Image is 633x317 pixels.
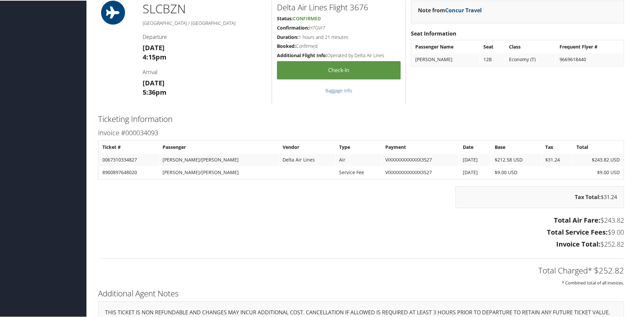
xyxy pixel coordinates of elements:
td: 0067310334827 [99,153,159,165]
th: Tax [542,141,572,153]
a: Baggage Info [325,87,352,93]
td: [DATE] [459,153,491,165]
td: 8900897648020 [99,166,159,178]
h5: Confirmed [277,42,401,49]
strong: Total Service Fees: [547,227,608,236]
th: Passenger Name [412,40,479,52]
span: Confirmed [293,15,321,21]
th: Seat [480,40,505,52]
td: VIXXXXXXXXXXXX3527 [382,153,459,165]
strong: [DATE] [143,43,165,52]
h3: $252.82 [98,239,624,248]
strong: Note from [418,6,482,13]
strong: Booked: [277,42,296,49]
td: [PERSON_NAME]/[PERSON_NAME] [159,166,279,178]
h3: $9.00 [98,227,624,236]
td: $31.24 [542,153,572,165]
td: VIXXXXXXXXXXXX3527 [382,166,459,178]
h3: $243.82 [98,215,624,224]
h5: 1 hours and 21 minutes [277,33,401,40]
td: $9.00 USD [491,166,541,178]
h2: Total Charged* $252.82 [98,264,624,275]
td: 12B [480,53,505,65]
h5: [GEOGRAPHIC_DATA] / [GEOGRAPHIC_DATA] [143,19,267,26]
th: Payment [382,141,459,153]
strong: Total Air Fare: [554,215,600,224]
h5: Operated by Delta Air Lines [277,52,401,58]
strong: Tax Total: [575,193,601,200]
th: Ticket # [99,141,159,153]
th: Passenger [159,141,279,153]
strong: Additional Flight Info: [277,52,327,58]
strong: Seat Information [411,29,456,37]
td: $212.58 USD [491,153,541,165]
td: [PERSON_NAME]/[PERSON_NAME] [159,153,279,165]
th: Vendor [279,141,335,153]
h2: Delta Air Lines Flight 3676 [277,1,401,12]
td: Delta Air Lines [279,153,335,165]
h4: Departure [143,33,267,40]
h4: Arrival [143,68,267,75]
th: Base [491,141,541,153]
strong: Confirmation: [277,24,309,30]
div: $31.24 [455,185,624,207]
h2: Additional Agent Notes [98,287,624,298]
a: Check-in [277,60,401,79]
strong: 4:15pm [143,52,167,61]
strong: 5:36pm [143,87,167,96]
th: Date [459,141,491,153]
th: Frequent Flyer # [556,40,623,52]
td: [DATE] [459,166,491,178]
td: $9.00 USD [573,166,623,178]
td: Service Fee [336,166,381,178]
h3: Invoice #000034093 [98,128,624,137]
h2: Ticketing Information [98,113,624,124]
strong: Invoice Total: [556,239,600,248]
a: Concur Travel [445,6,482,13]
th: Class [506,40,556,52]
td: [PERSON_NAME] [412,53,479,65]
th: Total [573,141,623,153]
td: Air [336,153,381,165]
h5: H7GVI7 [277,24,401,31]
td: 9669618440 [556,53,623,65]
small: * Combined total of all invoices. [562,279,624,285]
strong: [DATE] [143,78,165,87]
strong: Duration: [277,33,299,40]
td: $243.82 USD [573,153,623,165]
strong: Status: [277,15,293,21]
td: Economy (T) [506,53,556,65]
th: Type [336,141,381,153]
